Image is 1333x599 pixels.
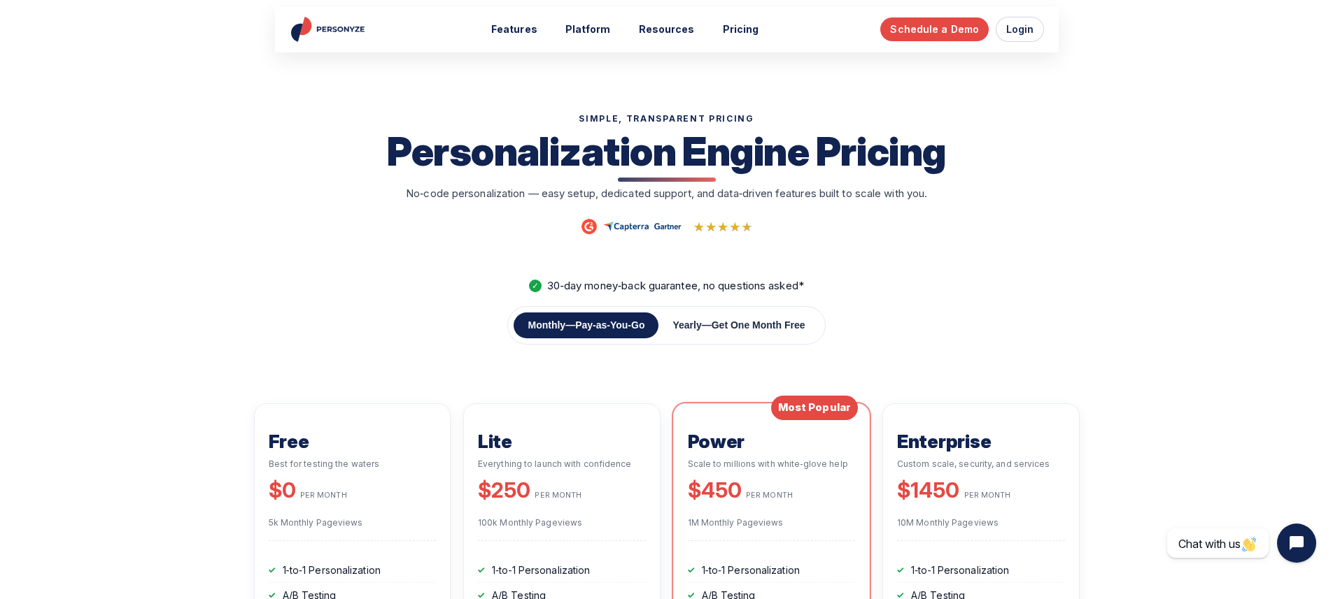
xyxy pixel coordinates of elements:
[964,489,1011,501] span: PER MONTH
[688,517,856,529] p: 1M Monthly Pageviews
[295,217,1039,236] div: Ratings and review platforms
[481,17,547,43] button: Features
[629,17,705,43] button: Resources
[897,431,1065,452] h3: Enterprise
[478,517,646,529] p: 100k Monthly Pageviews
[289,17,369,42] img: Personyze
[897,475,960,506] b: $1450
[575,319,644,331] span: Pay‑as‑You‑Go
[269,517,437,529] p: 5k Monthly Pageviews
[528,319,565,331] span: Monthly
[702,319,712,331] span: —
[672,319,701,331] span: Yearly
[565,319,575,331] span: —
[478,475,530,506] b: $250
[380,186,954,202] p: No‑code personalization — easy setup, dedicated support, and data‑driven features built to scale ...
[478,431,646,452] h3: Lite
[713,17,769,43] a: Pricing
[289,17,369,42] a: Personyze home
[269,458,437,470] p: Best for testing the waters
[269,431,437,452] h3: Free
[478,458,646,470] p: Everything to launch with confidence
[897,458,1065,470] p: Custom scale, security, and services
[535,489,581,501] span: PER MONTH
[481,17,768,43] nav: Main menu
[295,278,1039,294] p: 30‑day money‑back guarantee, no questions asked*
[295,113,1039,125] p: SIMPLE, TRANSPARENT PRICING
[688,558,856,583] li: 1‑to‑1 Personalization
[507,306,825,345] div: Billing period
[693,217,749,236] span: ★★★★★
[478,558,646,583] li: 1‑to‑1 Personalization
[269,475,296,506] b: $0
[688,475,742,506] b: $450
[746,489,793,501] span: PER MONTH
[556,17,621,43] a: Platform
[897,517,1065,529] p: 10M Monthly Pageviews
[579,218,683,235] img: G2 • Capterra • Gartner
[897,558,1065,583] li: 1‑to‑1 Personalization
[688,431,856,452] h3: Power
[880,17,989,41] a: Schedule a Demo
[295,131,1039,174] h2: Personalization Engine Pricing
[693,217,754,236] span: Rating 4.6 out of 5
[529,280,542,292] span: ✓
[275,7,1059,52] header: Personyze site header
[996,17,1045,42] a: Login
[300,489,347,501] span: PER MONTH
[712,319,805,331] span: Get One Month Free
[688,458,856,470] p: Scale to millions with white‑glove help
[771,396,858,420] div: Most Popular
[269,558,437,583] li: 1‑to‑1 Personalization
